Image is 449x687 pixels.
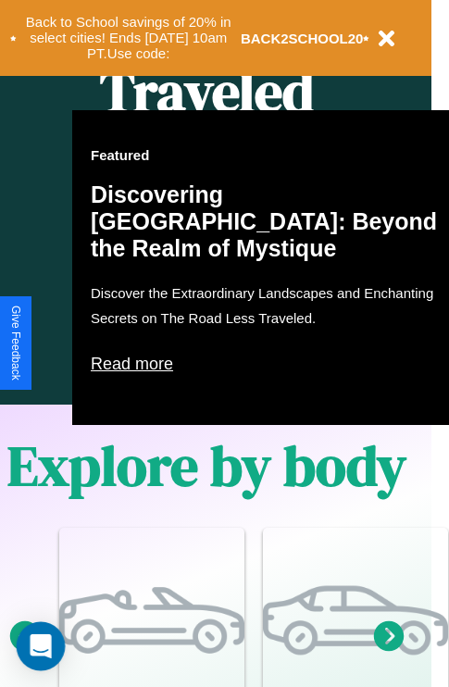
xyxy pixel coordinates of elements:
[7,428,406,504] h1: Explore by body
[9,306,22,381] div: Give Feedback
[17,622,66,671] div: Open Intercom Messenger
[241,31,364,46] b: BACK2SCHOOL20
[17,9,241,67] button: Back to School savings of 20% in select cities! Ends [DATE] 10am PT.Use code:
